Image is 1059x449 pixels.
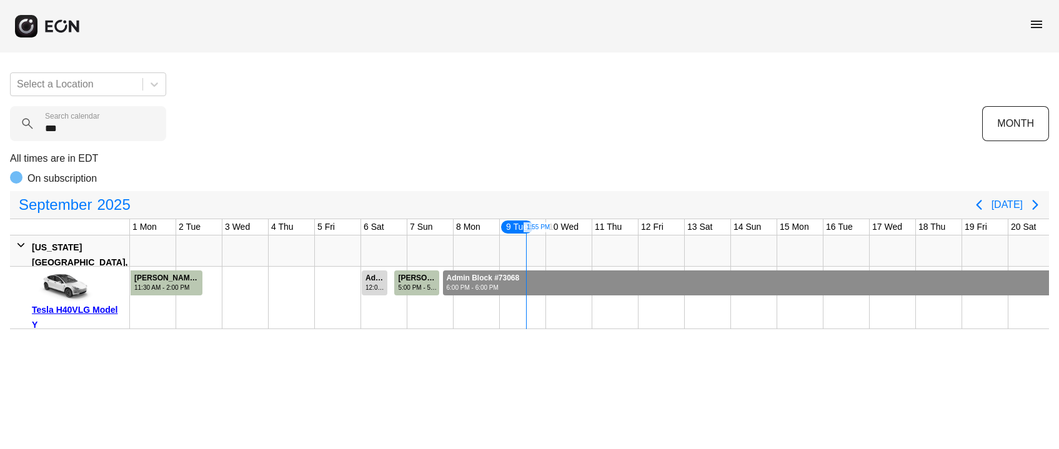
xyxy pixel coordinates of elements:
[130,267,203,295] div: Rented for 28 days by Mitchell Kapor Current status is completed
[447,274,520,283] div: Admin Block #73068
[361,219,387,235] div: 6 Sat
[398,274,438,283] div: [PERSON_NAME] #72451
[916,219,948,235] div: 18 Thu
[1029,17,1044,32] span: menu
[731,219,763,235] div: 14 Sun
[962,219,990,235] div: 19 Fri
[1023,192,1048,217] button: Next page
[94,192,132,217] span: 2025
[685,219,715,235] div: 13 Sat
[546,219,581,235] div: 10 Wed
[398,283,438,292] div: 5:00 PM - 5:00 PM
[992,194,1023,216] button: [DATE]
[315,219,337,235] div: 5 Fri
[176,219,203,235] div: 2 Tue
[982,106,1049,141] button: MONTH
[32,302,125,332] div: Tesla H40VLG Model Y
[592,219,624,235] div: 11 Thu
[394,267,440,295] div: Rented for 1 days by Steeve Laurent Current status is completed
[365,274,386,283] div: Admin Block #70682
[134,283,201,292] div: 11:30 AM - 2:00 PM
[27,171,97,186] p: On subscription
[365,283,386,292] div: 12:00 AM - 2:00 PM
[361,267,388,295] div: Rented for 1 days by Admin Block Current status is rental
[447,283,520,292] div: 6:00 PM - 6:00 PM
[967,192,992,217] button: Previous page
[870,219,905,235] div: 17 Wed
[639,219,666,235] div: 12 Fri
[823,219,855,235] div: 16 Tue
[454,219,483,235] div: 8 Mon
[16,192,94,217] span: September
[777,219,812,235] div: 15 Mon
[45,111,99,121] label: Search calendar
[407,219,435,235] div: 7 Sun
[1008,219,1038,235] div: 20 Sat
[130,219,159,235] div: 1 Mon
[10,151,1049,166] p: All times are in EDT
[11,192,138,217] button: September2025
[32,271,94,302] img: car
[32,240,127,285] div: [US_STATE][GEOGRAPHIC_DATA], [GEOGRAPHIC_DATA]
[222,219,252,235] div: 3 Wed
[134,274,201,283] div: [PERSON_NAME] #68890
[269,219,296,235] div: 4 Thu
[500,219,534,235] div: 9 Tue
